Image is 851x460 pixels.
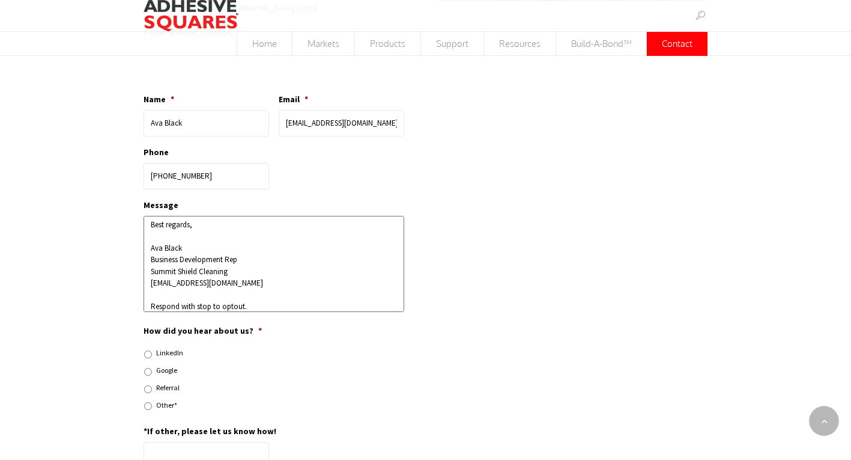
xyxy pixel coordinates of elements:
a: Build-A-Bond™ [556,32,647,56]
label: Referral [156,382,180,393]
label: How did you hear about us? [144,325,262,336]
label: Google [156,365,177,376]
a: Home [237,32,292,56]
span: Products [355,32,420,55]
span: Build-A-Bond™ [556,32,646,55]
label: Other* [156,400,177,411]
label: Name [144,94,174,105]
label: Phone [144,147,169,158]
label: *If other, please let us know how! [144,426,276,437]
label: Email [279,94,308,105]
label: LinkedIn [156,348,183,358]
span: Support [421,32,483,55]
label: Message [144,200,178,210]
a: Support [421,32,484,56]
span: Markets [292,32,354,55]
span: Home [237,32,292,55]
span: Contact [647,32,707,55]
span: Resources [484,32,556,55]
